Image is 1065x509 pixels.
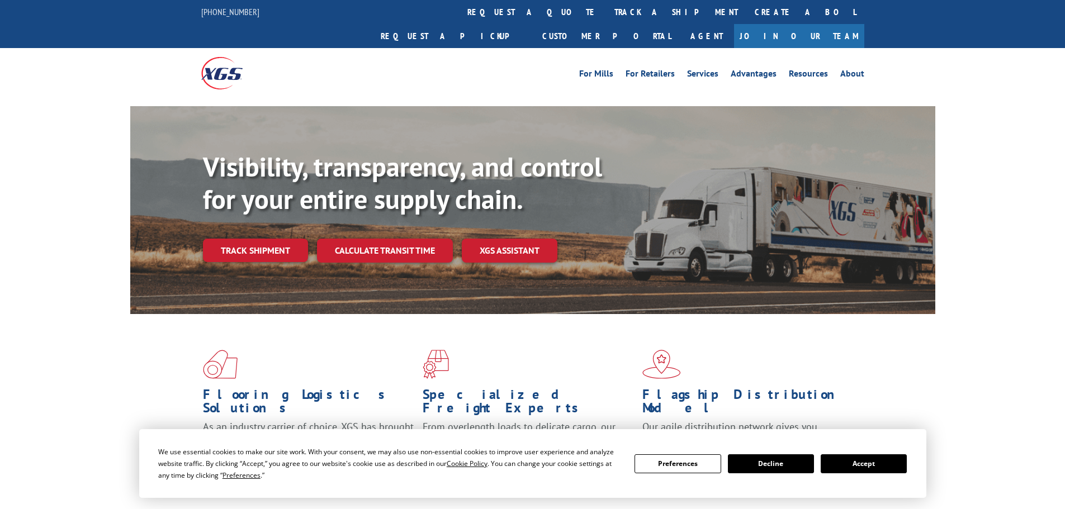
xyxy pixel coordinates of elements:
[203,149,602,216] b: Visibility, transparency, and control for your entire supply chain.
[423,350,449,379] img: xgs-icon-focused-on-flooring-red
[423,388,634,420] h1: Specialized Freight Experts
[203,420,414,460] span: As an industry carrier of choice, XGS has brought innovation and dedication to flooring logistics...
[626,69,675,82] a: For Retailers
[203,239,308,262] a: Track shipment
[223,470,261,480] span: Preferences
[642,420,848,446] span: Our agile distribution network gives you nationwide inventory management on demand.
[579,69,613,82] a: For Mills
[821,454,907,473] button: Accept
[139,429,926,498] div: Cookie Consent Prompt
[423,420,634,470] p: From overlength loads to delicate cargo, our experienced staff knows the best way to move your fr...
[635,454,721,473] button: Preferences
[642,350,681,379] img: xgs-icon-flagship-distribution-model-red
[789,69,828,82] a: Resources
[687,69,718,82] a: Services
[158,446,621,481] div: We use essential cookies to make our site work. With your consent, we may also use non-essential ...
[317,239,453,263] a: Calculate transit time
[462,239,557,263] a: XGS ASSISTANT
[203,350,238,379] img: xgs-icon-total-supply-chain-intelligence-red
[203,388,414,420] h1: Flooring Logistics Solutions
[840,69,864,82] a: About
[201,6,259,17] a: [PHONE_NUMBER]
[534,24,679,48] a: Customer Portal
[731,69,777,82] a: Advantages
[734,24,864,48] a: Join Our Team
[679,24,734,48] a: Agent
[728,454,814,473] button: Decline
[372,24,534,48] a: Request a pickup
[642,388,854,420] h1: Flagship Distribution Model
[447,459,487,468] span: Cookie Policy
